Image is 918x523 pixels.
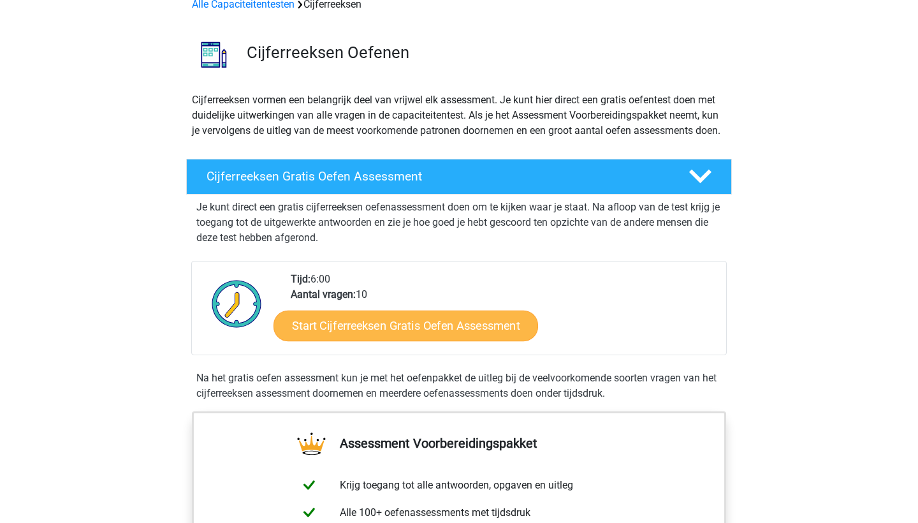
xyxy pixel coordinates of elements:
img: Klok [205,272,269,335]
img: cijferreeksen [187,27,241,82]
h3: Cijferreeksen Oefenen [247,43,722,63]
a: Cijferreeksen Gratis Oefen Assessment [181,159,737,195]
h4: Cijferreeksen Gratis Oefen Assessment [207,169,668,184]
div: 6:00 10 [281,272,725,355]
div: Na het gratis oefen assessment kun je met het oefenpakket de uitleg bij de veelvoorkomende soorte... [191,371,727,401]
b: Aantal vragen: [291,288,356,300]
b: Tijd: [291,273,310,285]
p: Je kunt direct een gratis cijferreeksen oefenassessment doen om te kijken waar je staat. Na afloo... [196,200,722,246]
p: Cijferreeksen vormen een belangrijk deel van vrijwel elk assessment. Je kunt hier direct een grat... [192,92,726,138]
a: Start Cijferreeksen Gratis Oefen Assessment [273,310,538,341]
